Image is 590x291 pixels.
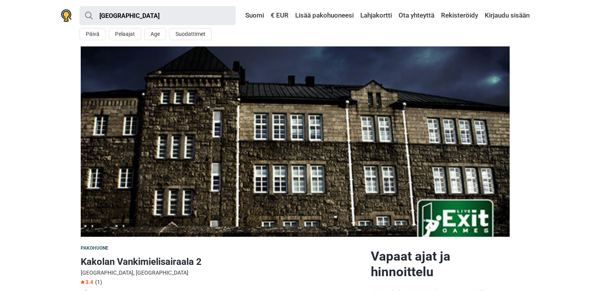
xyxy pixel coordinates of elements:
img: Nowescape logo [61,9,72,22]
a: Lisää pakohuoneesi [293,9,356,23]
span: 3.4 [81,279,93,285]
button: Pelaajat [109,28,141,40]
span: Pakohuone [81,245,109,251]
a: Kirjaudu sisään [483,9,530,23]
a: Rekisteröidy [439,9,480,23]
h2: Vapaat ajat ja hinnoittelu [371,248,510,280]
a: Lahjakortti [358,9,394,23]
a: Suomi [238,9,266,23]
button: Age [144,28,166,40]
input: kokeile “London” [80,6,236,25]
button: Päivä [80,28,106,40]
img: Kakolan Vankimielisairaala 2 photo 1 [81,46,510,237]
div: [GEOGRAPHIC_DATA], [GEOGRAPHIC_DATA] [81,269,365,277]
a: € EUR [269,9,291,23]
img: Suomi [240,13,245,18]
h1: Kakolan Vankimielisairaala 2 [81,255,365,269]
span: (1) [95,279,102,285]
img: Star [81,280,85,284]
button: Suodattimet [169,28,212,40]
a: Ota yhteyttä [397,9,436,23]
